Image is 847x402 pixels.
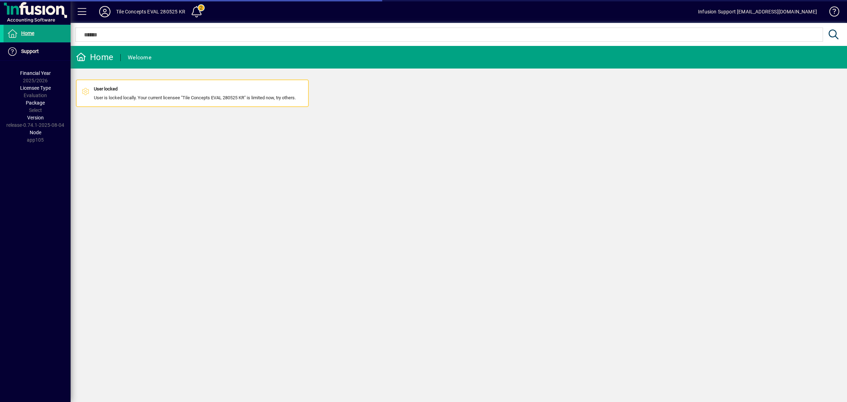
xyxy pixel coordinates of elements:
[21,30,34,36] span: Home
[4,43,71,60] a: Support
[94,85,296,93] div: User locked
[20,70,51,76] span: Financial Year
[824,1,838,24] a: Knowledge Base
[94,85,296,101] div: User is locked locally. Your current licensee "Tile Concepts EVAL 280525 KR" is limited now, try ...
[20,85,51,91] span: Licensee Type
[21,48,39,54] span: Support
[30,130,41,135] span: Node
[128,52,151,63] div: Welcome
[76,52,113,63] div: Home
[698,6,817,17] div: Infusion Support [EMAIL_ADDRESS][DOMAIN_NAME]
[116,6,185,17] div: Tile Concepts EVAL 280525 KR
[27,115,44,120] span: Version
[94,5,116,18] button: Profile
[26,100,45,106] span: Package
